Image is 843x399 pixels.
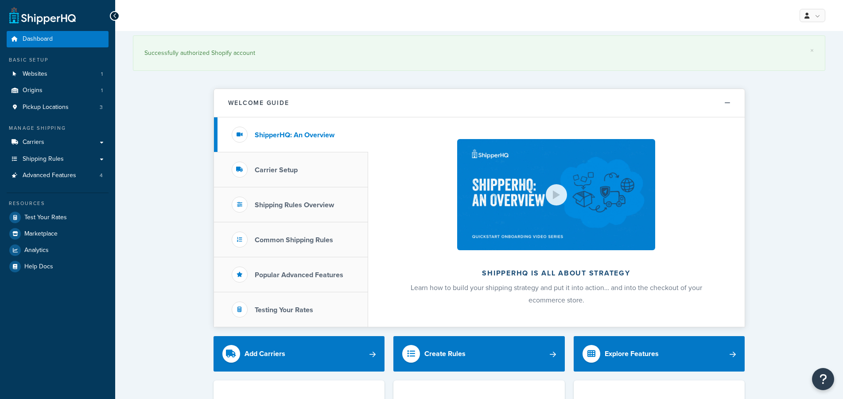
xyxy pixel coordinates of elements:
a: Dashboard [7,31,109,47]
h3: Popular Advanced Features [255,271,343,279]
li: Websites [7,66,109,82]
h3: Shipping Rules Overview [255,201,334,209]
a: Test Your Rates [7,209,109,225]
h3: Testing Your Rates [255,306,313,314]
a: Websites1 [7,66,109,82]
h2: Welcome Guide [228,100,289,106]
a: Origins1 [7,82,109,99]
div: Add Carriers [245,348,285,360]
img: ShipperHQ is all about strategy [457,139,655,250]
a: Advanced Features4 [7,167,109,184]
button: Open Resource Center [812,368,834,390]
h3: Carrier Setup [255,166,298,174]
span: 1 [101,70,103,78]
span: 1 [101,87,103,94]
a: Analytics [7,242,109,258]
h3: ShipperHQ: An Overview [255,131,334,139]
button: Welcome Guide [214,89,745,117]
li: Pickup Locations [7,99,109,116]
div: Resources [7,200,109,207]
span: 4 [100,172,103,179]
a: × [810,47,814,54]
a: Shipping Rules [7,151,109,167]
a: Help Docs [7,259,109,275]
a: Marketplace [7,226,109,242]
div: Successfully authorized Shopify account [144,47,814,59]
a: Add Carriers [214,336,385,372]
li: Advanced Features [7,167,109,184]
span: Analytics [24,247,49,254]
span: Help Docs [24,263,53,271]
span: Advanced Features [23,172,76,179]
div: Explore Features [605,348,659,360]
span: Pickup Locations [23,104,69,111]
div: Manage Shipping [7,124,109,132]
span: 3 [100,104,103,111]
h2: ShipperHQ is all about strategy [392,269,721,277]
span: Origins [23,87,43,94]
span: Marketplace [24,230,58,238]
a: Carriers [7,134,109,151]
span: Websites [23,70,47,78]
div: Create Rules [424,348,466,360]
span: Learn how to build your shipping strategy and put it into action… and into the checkout of your e... [411,283,702,305]
span: Test Your Rates [24,214,67,221]
div: Basic Setup [7,56,109,64]
span: Dashboard [23,35,53,43]
li: Origins [7,82,109,99]
a: Pickup Locations3 [7,99,109,116]
span: Shipping Rules [23,155,64,163]
a: Explore Features [574,336,745,372]
h3: Common Shipping Rules [255,236,333,244]
a: Create Rules [393,336,565,372]
span: Carriers [23,139,44,146]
